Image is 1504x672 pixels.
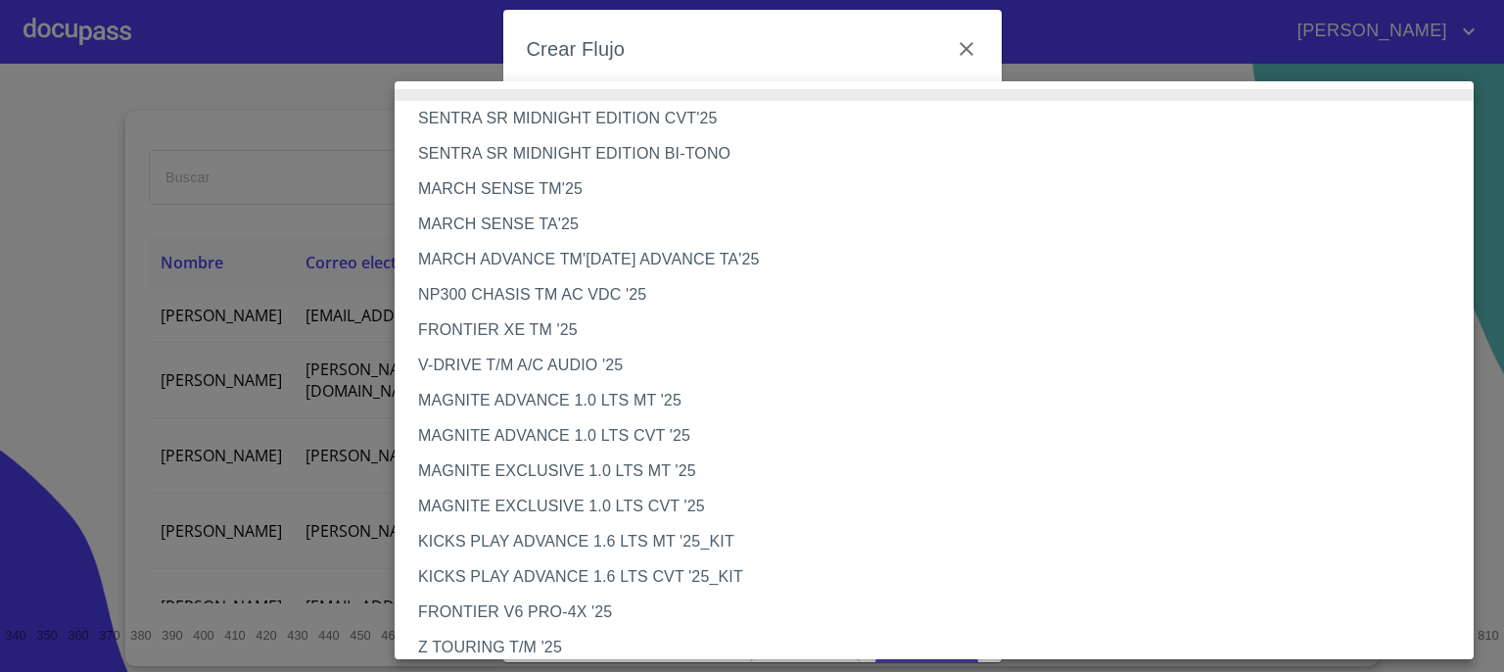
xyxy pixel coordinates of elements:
[395,136,1488,171] li: SENTRA SR MIDNIGHT EDITION BI-TONO
[395,312,1488,348] li: FRONTIER XE TM '25
[395,383,1488,418] li: MAGNITE ADVANCE 1.0 LTS MT '25
[395,171,1488,207] li: MARCH SENSE TM'25
[395,277,1488,312] li: NP300 CHASIS TM AC VDC '25
[395,595,1488,630] li: FRONTIER V6 PRO-4X '25
[395,630,1488,665] li: Z TOURING T/M '25
[395,101,1488,136] li: SENTRA SR MIDNIGHT EDITION CVT'25
[395,454,1488,489] li: MAGNITE EXCLUSIVE 1.0 LTS MT '25
[395,559,1488,595] li: KICKS PLAY ADVANCE 1.6 LTS CVT '25_KIT
[395,489,1488,524] li: MAGNITE EXCLUSIVE 1.0 LTS CVT '25
[395,242,1488,277] li: MARCH ADVANCE TM'[DATE] ADVANCE TA'25
[395,348,1488,383] li: V-DRIVE T/M A/C AUDIO '25
[395,524,1488,559] li: KICKS PLAY ADVANCE 1.6 LTS MT '25_KIT
[395,207,1488,242] li: MARCH SENSE TA'25
[395,418,1488,454] li: MAGNITE ADVANCE 1.0 LTS CVT '25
